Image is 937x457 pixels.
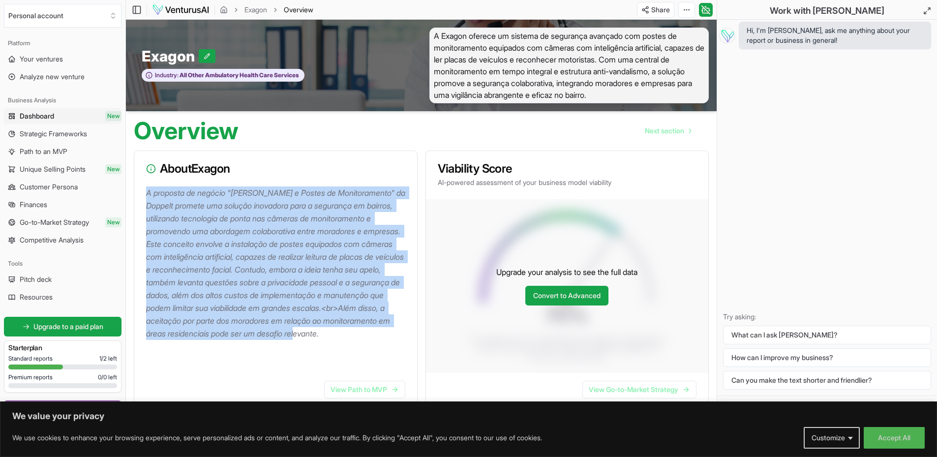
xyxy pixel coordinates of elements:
button: How can I improve my business? [723,348,931,367]
span: Customer Persona [20,182,78,192]
span: All Other Ambulatory Health Care Services [179,71,299,79]
a: Exagon [244,5,267,15]
a: Go to next page [637,121,699,141]
button: Can you make the text shorter and friendlier? [723,371,931,390]
span: A Exagon oferece um sistema de segurança avançado com postes de monitoramento equipados com câmer... [429,28,709,103]
h1: Overview [134,119,239,143]
h3: Starter plan [8,343,117,353]
a: View Path to MVP [324,381,405,398]
a: Upgrade to a paid plan [4,317,121,336]
a: Go-to-Market StrategyNew [4,214,121,230]
button: Customize [804,427,860,449]
a: Finances [4,197,121,213]
span: Pitch deck [20,274,52,284]
a: Convert to Advanced [525,286,608,305]
p: AI-powered assessment of your business model viability [438,178,697,187]
nav: breadcrumb [220,5,313,15]
span: Strategic Frameworks [20,129,87,139]
a: View Go-to-Market Strategy [582,381,696,398]
button: Share [637,2,674,18]
div: Business Analysis [4,92,121,108]
a: Competitive Analysis [4,232,121,248]
span: Unique Selling Points [20,164,86,174]
button: Accept All [864,427,925,449]
button: Industry:All Other Ambulatory Health Care Services [142,69,304,82]
span: Exagon [142,47,199,65]
p: We value your privacy [12,410,925,422]
span: Premium reports [8,373,53,381]
span: New [105,217,121,227]
span: 0 / 0 left [98,373,117,381]
span: Analyze new venture [20,72,85,82]
button: What can I ask [PERSON_NAME]? [723,326,931,344]
span: Path to an MVP [20,147,67,156]
span: Next section [645,126,684,136]
a: Path to an MVP [4,144,121,159]
span: Upgrade to a paid plan [33,322,103,332]
span: Industry: [155,71,179,79]
span: Dashboard [20,111,54,121]
img: logo [152,4,210,16]
div: Tools [4,256,121,272]
span: New [105,111,121,121]
span: Overview [284,5,313,15]
span: Standard reports [8,355,53,363]
span: Go-to-Market Strategy [20,217,89,227]
a: Analyze new venture [4,69,121,85]
span: Finances [20,200,47,210]
p: Upgrade your analysis to see the full data [496,266,637,278]
h2: Work with [PERSON_NAME] [770,4,884,18]
h3: About Exagon [146,163,405,175]
nav: pagination [637,121,699,141]
a: Resources [4,289,121,305]
span: Hi, I'm [PERSON_NAME], ask me anything about your report or business in general! [747,26,923,45]
span: Competitive Analysis [20,235,84,245]
span: Resources [20,292,53,302]
img: Vera [719,28,735,43]
span: Your ventures [20,54,63,64]
div: Platform [4,35,121,51]
h3: Viability Score [438,163,697,175]
span: New [105,164,121,174]
a: Pitch deck [4,272,121,287]
p: A proposta de negócio "[PERSON_NAME] e Postes de Monitoramento" da Doppelt promete uma solução in... [146,186,409,340]
a: Your ventures [4,51,121,67]
a: Customer Persona [4,179,121,195]
a: Unique Selling PointsNew [4,161,121,177]
p: Try asking: [723,312,931,322]
a: DashboardNew [4,108,121,124]
a: Strategic Frameworks [4,126,121,142]
p: We use cookies to enhance your browsing experience, serve personalized ads or content, and analyz... [12,432,542,444]
button: Select an organization [4,4,121,28]
span: 1 / 2 left [99,355,117,363]
span: Share [651,5,670,15]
